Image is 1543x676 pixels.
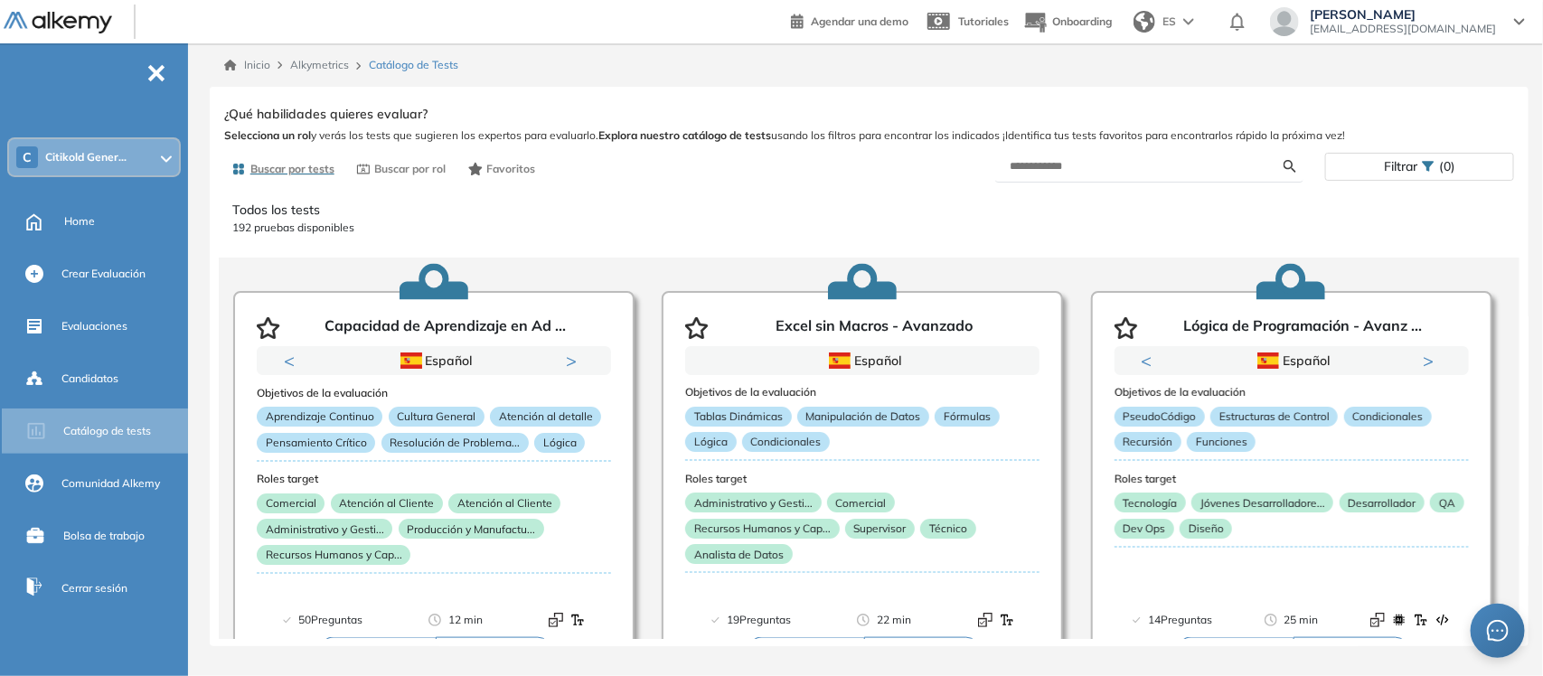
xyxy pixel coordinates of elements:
[570,613,585,627] img: Format test logo
[461,154,543,184] button: Favoritos
[1259,375,1281,378] button: 1
[797,407,929,427] p: Manipulación de Datos
[1184,317,1423,339] p: Lógica de Programación - Avanz ...
[375,161,447,177] span: Buscar por rol
[877,611,911,629] span: 22 min
[257,386,611,399] h3: Objetivos de la evaluación
[320,637,436,664] button: Detalles
[257,519,392,539] p: Administrativo y Gesti...
[290,58,349,71] span: Alkymetrics
[486,161,535,177] span: Favoritos
[224,105,428,124] span: ¿Qué habilidades quieres evaluar?
[436,637,551,664] button: Demo
[224,127,1514,144] span: y verás los tests que sugieren los expertos para evaluarlo. usando los filtros para encontrar los...
[1115,407,1205,427] p: PseudoCódigo
[23,150,32,164] span: C
[1187,432,1256,452] p: Funciones
[61,475,160,492] span: Comunidad Alkemy
[1134,11,1155,33] img: world
[1142,352,1160,370] button: Previous
[331,493,443,512] p: Atención al Cliente
[749,351,976,371] div: Español
[685,493,821,512] p: Administrativo y Gesti...
[45,150,127,164] span: Citikold Gener...
[1115,386,1469,399] h3: Objetivos de la evaluación
[399,519,544,539] p: Producción y Manufactu...
[685,386,1040,399] h3: Objetivos de la evaluación
[1310,375,1324,378] button: 3
[685,407,791,427] p: Tablas Dinámicas
[224,128,311,142] b: Selecciona un rol
[1183,18,1194,25] img: arrow
[250,161,334,177] span: Buscar por tests
[1115,432,1181,452] p: Recursión
[257,432,375,452] p: Pensamiento Crítico
[448,493,560,512] p: Atención al Cliente
[1115,519,1174,539] p: Dev Ops
[1288,375,1303,378] button: 2
[232,201,1506,220] p: Todos los tests
[349,154,454,184] button: Buscar por rol
[727,611,791,629] span: 19 Preguntas
[1115,473,1469,485] h3: Roles target
[430,375,445,378] button: 2
[549,613,563,627] img: Format test logo
[1148,611,1212,629] span: 14 Preguntas
[257,473,611,485] h3: Roles target
[1191,493,1333,512] p: Jóvenes Desarrolladore...
[61,318,127,334] span: Evaluaciones
[321,351,548,371] div: Español
[685,473,1040,485] h3: Roles target
[224,57,270,73] a: Inicio
[1392,613,1407,627] img: Format test logo
[685,544,792,564] p: Analista de Datos
[811,14,908,28] span: Agendar una demo
[1435,613,1450,627] img: Format test logo
[61,266,146,282] span: Crear Evaluación
[685,519,839,539] p: Recursos Humanos y Cap...
[791,9,908,31] a: Agendar una demo
[1162,14,1176,30] span: ES
[298,611,362,629] span: 50 Preguntas
[400,352,422,369] img: ESP
[452,375,466,378] button: 3
[829,352,851,369] img: ESP
[325,317,567,339] p: Capacidad de Aprendizaje en Ad ...
[845,519,915,539] p: Supervisor
[1180,519,1232,539] p: Diseño
[64,213,95,230] span: Home
[4,12,112,34] img: Logo
[1384,154,1417,180] span: Filtrar
[369,57,458,73] span: Catálogo de Tests
[224,154,342,184] button: Buscar por tests
[1340,493,1425,512] p: Desarrollador
[598,128,771,142] b: Explora nuestro catálogo de tests
[401,375,423,378] button: 1
[864,637,980,664] button: Demo
[1370,613,1385,627] img: Format test logo
[776,317,973,339] p: Excel sin Macros - Avanzado
[1310,22,1496,36] span: [EMAIL_ADDRESS][DOMAIN_NAME]
[742,432,830,452] p: Condicionales
[978,613,993,627] img: Format test logo
[490,407,601,427] p: Atención al detalle
[1439,154,1455,180] span: (0)
[1179,351,1406,371] div: Español
[1178,637,1294,664] button: Detalles
[566,352,584,370] button: Next
[1000,613,1014,627] img: Format test logo
[257,493,325,512] p: Comercial
[61,580,127,596] span: Cerrar sesión
[1284,611,1319,629] span: 25 min
[748,637,864,664] button: Detalles
[534,432,585,452] p: Lógica
[827,493,895,512] p: Comercial
[284,352,302,370] button: Previous
[61,371,118,387] span: Candidatos
[1430,493,1463,512] p: QA
[257,544,410,564] p: Recursos Humanos y Cap...
[257,407,382,427] p: Aprendizaje Continuo
[935,407,999,427] p: Fórmulas
[63,528,145,544] span: Bolsa de trabajo
[389,407,485,427] p: Cultura General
